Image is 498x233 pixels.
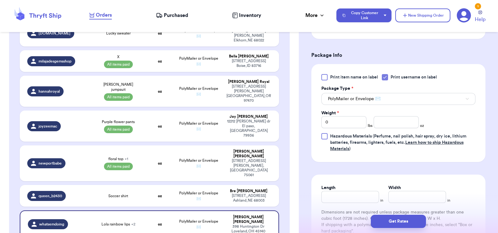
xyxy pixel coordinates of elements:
a: Orders [89,11,112,19]
span: Print item name on label [330,74,378,80]
span: Purple flower pants [102,119,135,124]
label: Length [321,185,335,191]
span: (Perfume, nail polish, hair spray, dry ice, lithium batteries, firearms, lighters, fuels, etc. ) [330,134,466,151]
label: Package Type [321,85,353,92]
span: PolyMailer or Envelope ✉️ [328,96,381,102]
span: Purchased [164,12,188,19]
span: in [447,198,450,203]
div: Bre [PERSON_NAME] [226,189,272,193]
button: PolyMailer or Envelope ✉️ [321,93,475,105]
div: 1 [475,3,481,9]
a: 1 [457,8,471,23]
strong: oz [158,59,162,63]
a: Help [475,10,485,23]
div: More [305,12,325,19]
span: PolyMailer or Envelope ✉️ [179,219,218,229]
div: [STREET_ADDRESS][PERSON_NAME] Elkhorn , NE 68022 [226,29,272,43]
strong: oz [158,124,162,128]
strong: oz [158,89,162,93]
strong: oz [158,161,162,165]
div: [STREET_ADDRESS] Boise , ID 83716 [226,59,272,68]
span: Lola rainbow lips [101,222,135,227]
span: PolyMailer or Envelope ✉️ [179,191,218,201]
span: PolyMailer or Envelope ✉️ [179,87,218,96]
div: 12212 [PERSON_NAME] dr El paso , [GEOGRAPHIC_DATA] 79936 [226,119,272,138]
strong: oz [158,222,162,226]
span: newportbabe [39,161,62,166]
button: Copy Customer Link [336,8,392,22]
span: PolyMailer or Envelope ✉️ [179,57,218,66]
label: Width [388,185,401,191]
span: + 2 [131,222,135,226]
span: Orders [96,11,112,19]
span: PolyMailer or Envelope ✉️ [179,122,218,131]
span: [PERSON_NAME] jumpsuit [96,82,141,92]
strong: oz [158,31,162,35]
div: [PERSON_NAME] [PERSON_NAME] [226,149,272,159]
span: Soccer shirt [108,193,128,198]
button: Get Rates [371,215,426,228]
button: New Shipping Order [395,8,450,22]
span: [DOMAIN_NAME] [39,31,70,36]
span: milajadesgemsshop [39,59,71,64]
span: in [380,198,383,203]
span: All items paid [104,163,133,170]
span: Print username on label [391,74,437,80]
span: lbs [368,123,372,128]
span: X [117,54,119,59]
span: queen_b2430 [39,193,62,198]
div: [PERSON_NAME] Royal [226,79,272,84]
span: Inventory [239,12,261,19]
span: All items paid [104,93,133,101]
span: whatsemdoing [39,222,64,227]
div: [STREET_ADDRESS] Ashland , NE 68003 [226,193,272,203]
span: Help [475,16,485,23]
a: Purchased [156,12,188,19]
span: hannahroyal [39,89,60,94]
span: Lucky sweater [106,31,131,36]
span: All items paid [104,126,133,133]
h3: Package Info [311,51,485,59]
div: [STREET_ADDRESS][PERSON_NAME] [GEOGRAPHIC_DATA] , OR 97470 [226,84,272,103]
div: [STREET_ADDRESS] [PERSON_NAME] , [GEOGRAPHIC_DATA] 75061 [226,159,272,177]
a: Inventory [232,12,261,19]
span: Hazardous Materials [330,134,372,138]
span: PolyMailer or Envelope ✉️ [179,159,218,168]
span: All items paid [104,61,133,68]
div: Bella [PERSON_NAME] [226,54,272,59]
label: Weight [321,110,339,116]
span: oz [420,123,424,128]
strong: oz [158,194,162,198]
span: + 1 [125,157,128,161]
span: floral top [108,156,128,161]
div: [PERSON_NAME] [PERSON_NAME] [226,215,271,224]
div: Joy [PERSON_NAME] [226,114,272,119]
span: joyzeemac [39,124,57,129]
